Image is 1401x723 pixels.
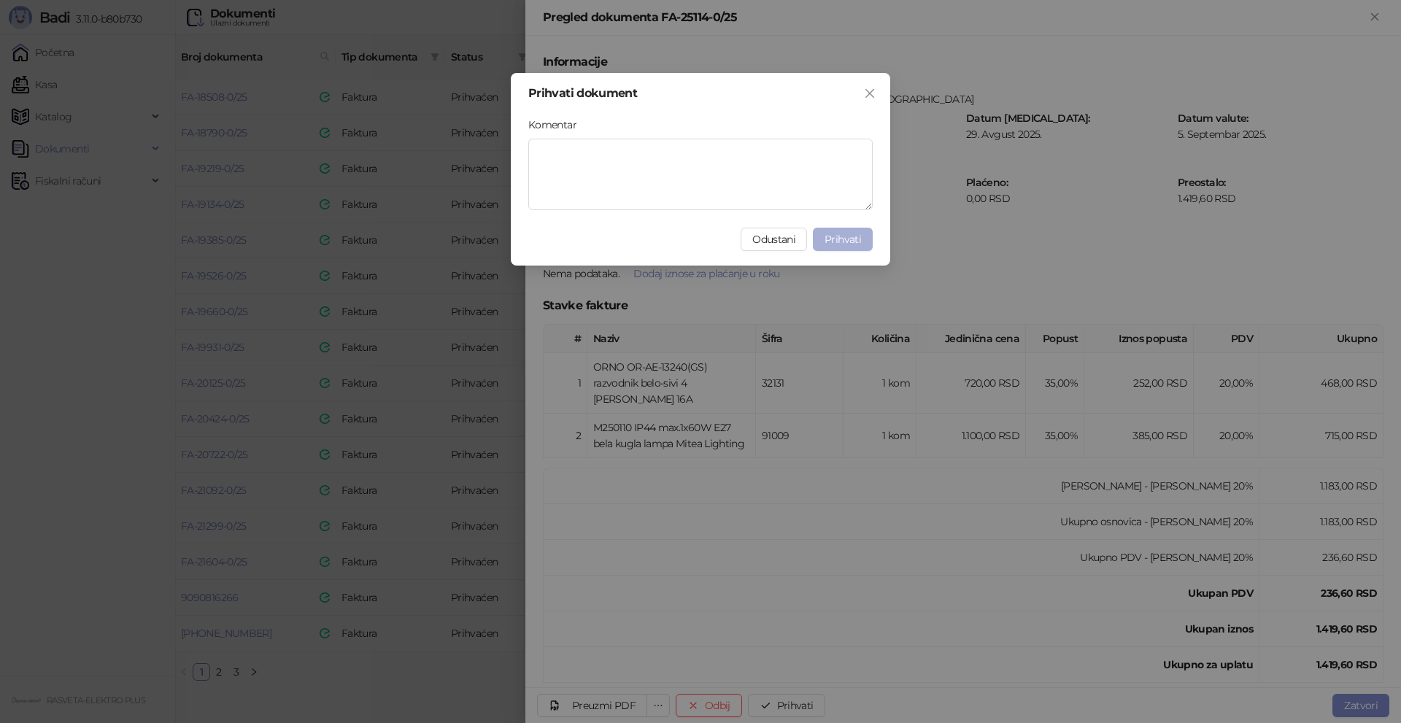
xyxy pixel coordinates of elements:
span: close [864,88,876,99]
span: Zatvori [858,88,881,99]
div: Prihvati dokument [528,88,873,99]
span: Odustani [752,233,795,246]
button: Odustani [741,228,807,251]
label: Komentar [528,117,585,133]
textarea: Komentar [528,139,873,210]
button: Prihvati [813,228,873,251]
span: Prihvati [825,233,861,246]
button: Close [858,82,881,105]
